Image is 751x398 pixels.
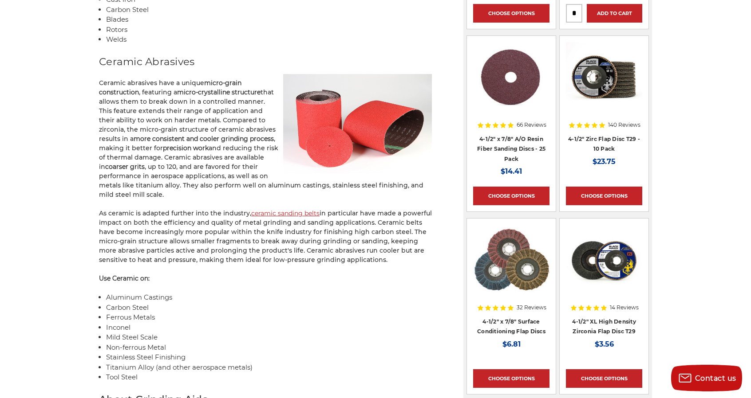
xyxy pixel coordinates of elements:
span: $3.56 [595,340,614,348]
img: Scotch brite flap discs [473,225,549,296]
span: Ferrous Metals [106,313,155,321]
a: 4-1/2" x 7/8" A/O Resin Fiber Sanding Discs - 25 Pack [477,136,545,162]
img: 4.5 inch resin fiber disc [473,42,549,113]
strong: precision work [163,144,209,152]
span: Inconel [106,323,130,332]
span: Titanium Alloy (and other aerospace metals) [106,363,253,371]
span: Aluminum Castings [106,293,172,301]
strong: coarser grits [105,163,145,171]
span: Blades [106,15,128,23]
span: Welds [106,35,126,43]
a: Scotch brite flap discs [473,225,549,325]
img: 4-1/2" XL High Density Zirconia Flap Disc T29 [566,225,642,296]
span: Carbon Steel [106,303,149,312]
span: $14.41 [501,167,522,176]
span: Carbon Steel [106,5,149,14]
a: Choose Options [473,4,549,23]
strong: micro-crystalline structure [177,88,261,96]
p: Ceramic abrasives have a unique , featuring a that allows them to break down in a controlled mann... [99,78,432,199]
span: Rotors [106,25,127,34]
span: Mild Steel Scale [106,333,158,341]
span: Ceramic Abrasives [99,55,194,68]
span: $6.81 [502,340,521,348]
span: Stainless Steel Finishing [106,353,186,361]
a: Choose Options [566,369,642,388]
strong: Use Ceramic on: [99,274,150,282]
a: Choose Options [473,369,549,388]
button: Contact us [671,365,742,391]
a: Add to Cart [587,4,642,23]
img: Ceramic Abrasives [283,74,432,173]
span: Non-ferrous Metal [106,343,166,351]
a: 4.5" Black Hawk Zirconia Flap Disc 10 Pack [566,42,642,142]
span: Tool Steel [106,373,138,381]
strong: more consistent and cooler grinding process [134,135,274,143]
span: $23.75 [593,157,616,166]
img: 4.5" Black Hawk Zirconia Flap Disc 10 Pack [566,42,642,113]
a: Choose Options [473,187,549,205]
span: Contact us [695,374,736,382]
p: As ceramic is adapted further into the industry, in particular have made a powerful impact on bot... [99,209,432,265]
a: Choose Options [566,187,642,205]
a: 4.5 inch resin fiber disc [473,42,549,142]
a: 4-1/2" XL High Density Zirconia Flap Disc T29 [566,225,642,325]
a: ceramic sanding belts [251,209,320,217]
